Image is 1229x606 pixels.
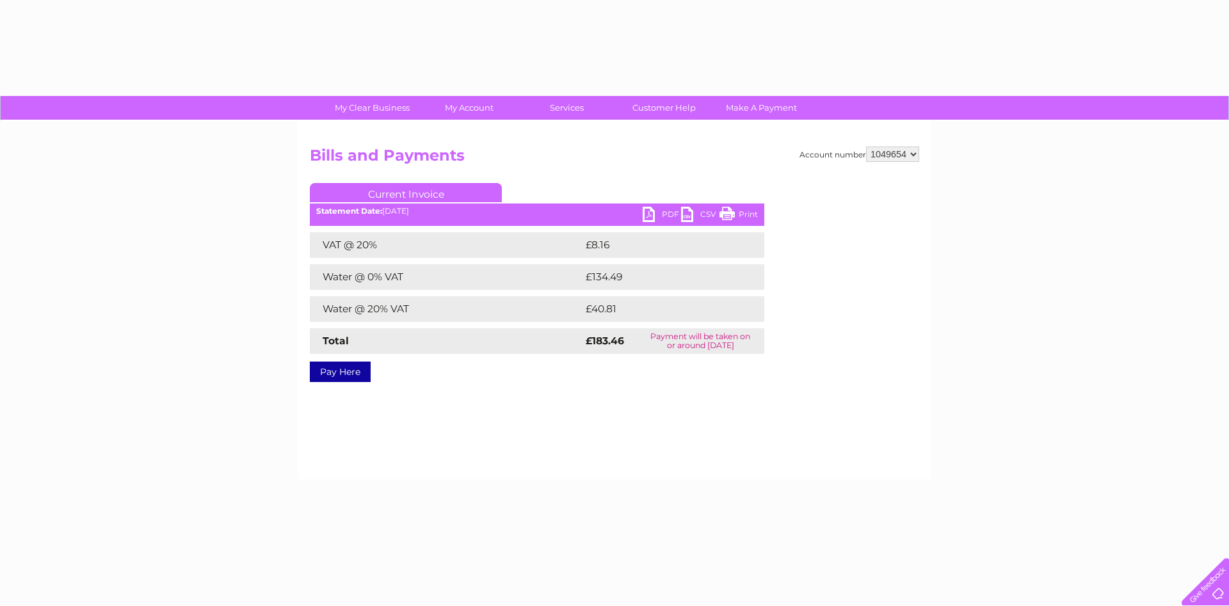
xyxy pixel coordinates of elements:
[643,207,681,225] a: PDF
[310,183,502,202] a: Current Invoice
[514,96,620,120] a: Services
[417,96,522,120] a: My Account
[582,232,733,258] td: £8.16
[636,328,764,354] td: Payment will be taken on or around [DATE]
[719,207,758,225] a: Print
[310,362,371,382] a: Pay Here
[310,147,919,171] h2: Bills and Payments
[323,335,349,347] strong: Total
[799,147,919,162] div: Account number
[310,264,582,290] td: Water @ 0% VAT
[319,96,425,120] a: My Clear Business
[582,264,741,290] td: £134.49
[310,296,582,322] td: Water @ 20% VAT
[709,96,814,120] a: Make A Payment
[681,207,719,225] a: CSV
[310,207,764,216] div: [DATE]
[310,232,582,258] td: VAT @ 20%
[316,206,382,216] b: Statement Date:
[582,296,737,322] td: £40.81
[611,96,717,120] a: Customer Help
[586,335,624,347] strong: £183.46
